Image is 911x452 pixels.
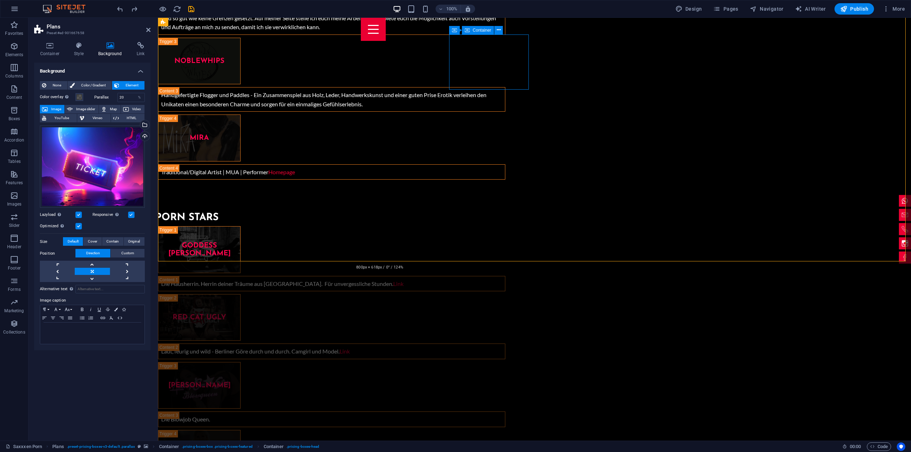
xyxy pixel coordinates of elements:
[673,3,705,15] div: Design (Ctrl+Alt+Y)
[750,5,784,12] span: Navigator
[68,237,79,246] span: Default
[116,5,124,13] i: Undo: Move elements (Ctrl+Z)
[78,305,86,314] button: Bold (Ctrl+B)
[40,249,75,258] label: Position
[182,442,253,451] span: . pricing-boxes-box .pricing-boxes-featured
[5,31,23,36] p: Favorites
[49,314,57,322] button: Align Center
[883,5,905,12] span: More
[104,305,112,314] button: Strikethrough
[112,305,120,314] button: Colors
[673,3,705,15] button: Design
[107,314,116,322] button: Clear Formatting
[867,442,891,451] button: Code
[710,3,741,15] button: Pages
[7,244,21,250] p: Header
[75,105,96,113] span: Image slider
[9,116,20,122] p: Boxes
[897,442,905,451] button: Usercentrics
[99,105,121,113] button: Map
[111,249,144,257] button: Custom
[144,445,148,448] i: This element contains a background
[128,237,140,246] span: Original
[8,287,21,292] p: Forms
[4,308,24,314] p: Marketing
[158,5,167,13] button: Click here to leave preview mode and continue editing
[47,30,136,36] h3: Preset #ed-901667658
[130,5,138,13] button: redo
[121,105,144,113] button: Video
[116,5,124,13] button: undo
[40,285,75,293] label: Alternative text
[465,6,471,12] i: On resize automatically adjust zoom level to fit chosen device.
[102,237,123,246] button: Contain
[86,314,95,322] button: Ordered List
[870,442,888,451] span: Code
[131,42,151,57] h4: Link
[842,442,861,451] h6: Session time
[66,314,74,322] button: Align Justify
[48,114,75,122] span: YouTube
[109,105,119,113] span: Map
[86,114,108,122] span: Vimeo
[78,314,86,322] button: Unordered List
[187,5,195,13] i: Save (Ctrl+S)
[40,314,49,322] button: Align Left
[264,442,284,451] span: Click to select. Double-click to edit
[77,81,110,90] span: Color / Gradient
[40,105,64,113] button: Image
[840,5,868,12] span: Publish
[77,114,110,122] button: Vimeo
[40,126,145,208] div: TicketSaxxxenPorn-wxlLcs-J8bjd9cguXzoOqg.jpg
[57,314,66,322] button: Align Right
[47,23,151,30] h2: Plans
[34,42,68,57] h4: Container
[63,237,83,246] button: Default
[121,114,142,122] span: HTML
[95,305,104,314] button: Underline (Ctrl+U)
[99,314,107,322] button: Insert Link
[34,63,151,75] h4: Background
[6,180,23,186] p: Features
[8,159,21,164] p: Tables
[834,3,874,15] button: Publish
[6,442,42,451] a: Click to cancel selection. Double-click to open Pages
[121,81,142,90] span: Element
[63,305,74,314] button: Font Size
[795,5,826,12] span: AI Writer
[7,201,22,207] p: Images
[112,81,144,90] button: Element
[68,42,93,57] h4: Style
[286,442,320,451] span: . pricing-boxes-head
[120,305,128,314] button: Icons
[850,442,861,451] span: 00 00
[50,105,62,113] span: Image
[173,5,181,13] i: Reload page
[86,249,100,257] span: Direction
[75,285,145,293] input: Alternative text...
[855,444,856,449] span: :
[52,442,319,451] nav: breadcrumb
[5,52,23,58] p: Elements
[40,114,77,122] button: YouTube
[747,3,786,15] button: Navigator
[40,238,63,246] label: Size
[52,305,63,314] button: Font Family
[93,42,131,57] h4: Background
[88,237,97,246] span: Cover
[3,329,25,335] p: Collections
[4,137,24,143] p: Accordion
[5,73,23,79] p: Columns
[67,442,135,451] span: . preset-pricing-boxes-v3-default .parallax
[713,5,738,12] span: Pages
[40,305,52,314] button: Paragraph Format
[41,5,94,13] img: Editor Logo
[40,222,75,230] label: Optimized
[138,445,141,448] i: This element is a customizable preset
[880,3,908,15] button: More
[135,93,144,102] div: %
[75,249,110,257] button: Direction
[40,296,145,305] label: Image caption
[473,28,491,32] span: Container
[65,105,98,113] button: Image slider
